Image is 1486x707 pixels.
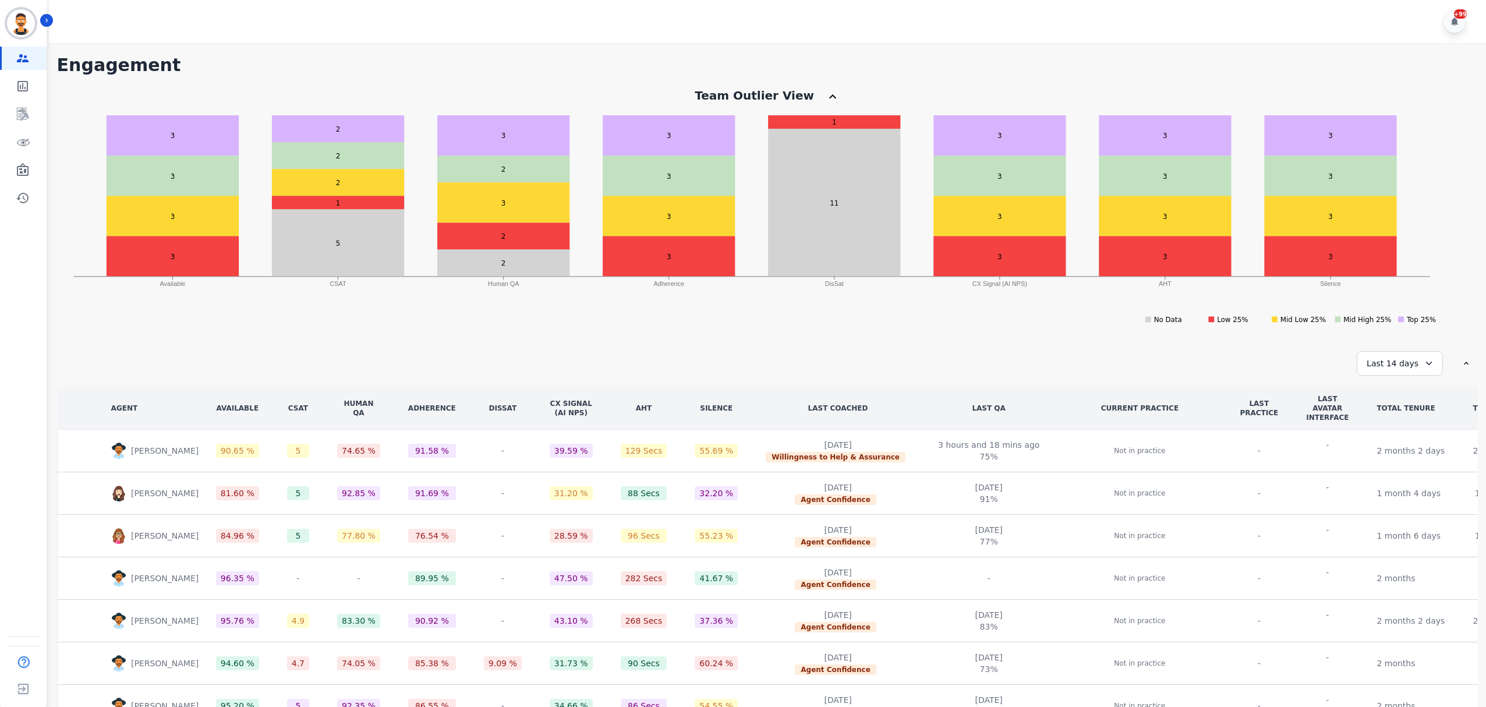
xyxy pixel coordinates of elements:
text: 2 [335,125,340,133]
text: 3 [1163,132,1167,140]
div: 5 [295,530,300,542]
p: [PERSON_NAME] [131,487,203,499]
div: - [1326,694,1329,706]
div: 83.30 % [342,615,376,627]
text: 1 [832,118,837,126]
text: Top 25% [1406,316,1435,324]
p: Not in practice [1114,445,1165,457]
div: - [484,614,522,628]
p: Not in practice [1114,530,1165,542]
div: - [1326,652,1329,663]
div: 91% [975,493,1002,505]
text: 2 [501,259,505,267]
div: AHT [621,404,667,413]
div: 96 Secs [628,530,660,542]
p: [PERSON_NAME] [131,445,203,457]
div: 84.96 % [221,530,254,542]
div: CSAT [287,404,309,413]
img: Rounded avatar [111,528,126,544]
text: 1 [335,199,340,207]
div: CX Signal (AI NPS) [550,399,593,418]
div: 55.23 % [699,530,733,542]
div: 4.7 [292,657,305,669]
div: - [337,571,380,585]
text: 3 [1163,253,1167,261]
text: CX Signal (AI NPS) [972,280,1027,287]
div: 76.54 % [415,530,449,542]
text: 2 [335,179,340,187]
div: 91.58 % [415,445,449,457]
div: 4.9 [292,615,305,627]
div: - [1240,657,1278,669]
div: Adherence [408,404,456,413]
div: [DATE] [975,482,1002,493]
div: 282 Secs [625,572,663,584]
p: [PERSON_NAME] [131,615,203,627]
text: 2 [335,152,340,160]
div: 73% [975,663,1002,675]
img: Rounded avatar [111,570,126,586]
div: 60.24 % [699,657,733,669]
div: [DATE] [795,694,880,706]
span: Agent Confidence [795,579,876,590]
div: LAST QA [938,404,1039,413]
span: Agent Confidence [795,622,876,632]
p: [PERSON_NAME] [131,572,203,584]
div: 90.65 % [221,445,254,457]
div: 2 months 2 days [1377,445,1445,457]
text: 2 [501,232,505,241]
div: 43.10 % [554,615,588,627]
div: Last 14 days [1357,351,1443,376]
text: 3 [170,213,175,221]
p: Not in practice [1114,615,1165,627]
div: - [1240,615,1278,627]
div: - [1326,439,1329,451]
div: TOTAL TENURE [1377,404,1435,413]
text: 3 [1163,172,1167,181]
div: [DATE] [795,524,880,536]
div: [DATE] [795,652,880,663]
div: 92.85 % [342,487,376,499]
div: 2 months [1377,572,1415,584]
div: 55.69 % [699,445,733,457]
div: - [1240,530,1278,542]
p: [PERSON_NAME] [131,530,203,542]
div: 5 [295,445,300,457]
div: [DATE] [795,482,880,493]
text: 3 [1328,172,1333,181]
div: 39.59 % [554,445,588,457]
text: 3 [170,253,175,261]
div: 31.20 % [554,487,588,499]
div: 83% [975,621,1002,632]
div: 5 [295,487,300,499]
div: 32.20 % [699,487,733,499]
div: - [484,444,522,458]
div: LAST COACHED [766,404,910,413]
text: DisSat [825,280,843,287]
span: Agent Confidence [795,494,876,505]
text: 3 [997,172,1002,181]
text: Human QA [487,280,519,287]
div: 94.60 % [221,657,254,669]
div: 9.09 % [489,657,517,669]
p: Not in practice [1114,487,1165,499]
div: Available [216,404,259,413]
div: 95.76 % [221,615,254,627]
div: - [287,571,309,585]
div: [DATE] [975,524,1002,536]
div: 91.69 % [415,487,449,499]
div: [DATE] [975,694,1002,706]
text: 3 [1328,132,1333,140]
text: 11 [830,199,838,207]
div: - [1326,609,1329,621]
img: Bordered avatar [7,9,35,37]
div: 85.38 % [415,657,449,669]
span: Agent Confidence [795,537,876,547]
text: 2 [501,165,505,174]
div: 90.92 % [415,615,449,627]
div: - [484,486,522,500]
div: 74.05 % [342,657,376,669]
span: Willingness to Help & Assurance [766,452,905,462]
text: 3 [170,132,175,140]
div: 77.80 % [342,530,376,542]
